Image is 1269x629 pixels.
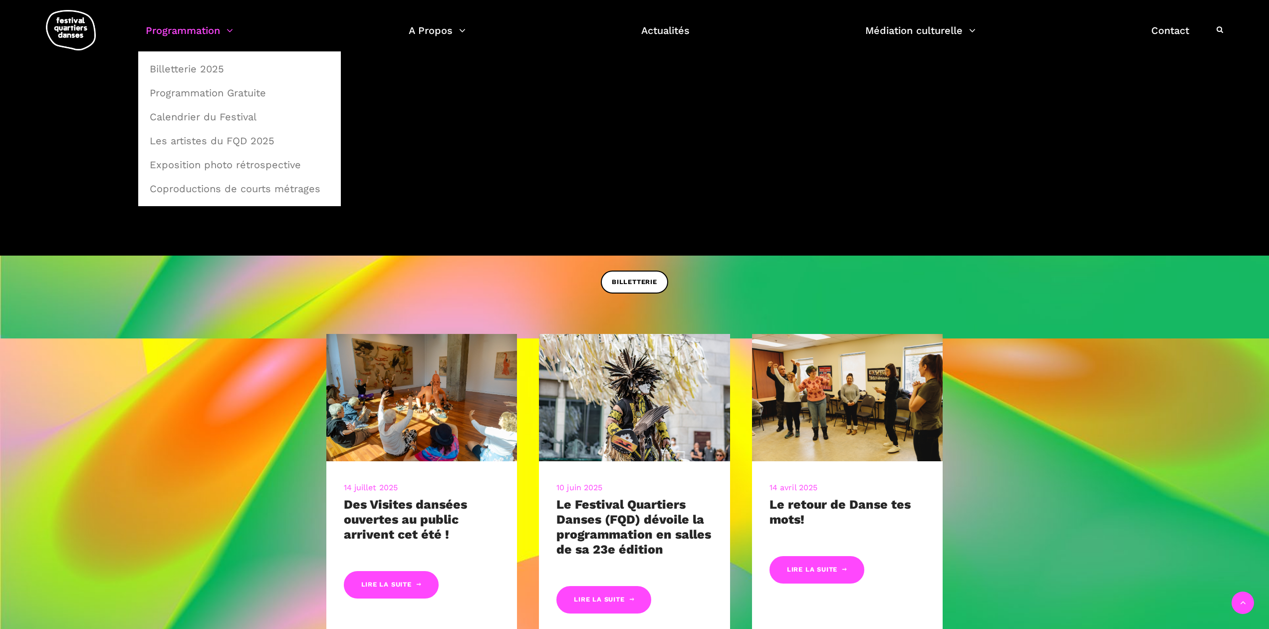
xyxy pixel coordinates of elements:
[144,105,335,128] a: Calendrier du Festival
[144,129,335,152] a: Les artistes du FQD 2025
[769,497,911,527] a: Le retour de Danse tes mots!
[539,334,730,461] img: R Barbara Diabo 11 crédit Romain Lorraine (30)
[556,497,711,557] a: Le Festival Quartiers Danses (FQD) dévoile la programmation en salles de sa 23e édition
[769,556,864,584] a: Lire la suite
[1151,22,1189,51] a: Contact
[146,22,233,51] a: Programmation
[601,271,668,293] a: BILLETTERIE
[144,153,335,176] a: Exposition photo rétrospective
[326,334,517,461] img: 20240905-9595
[769,483,817,492] a: 14 avril 2025
[865,22,976,51] a: Médiation culturelle
[612,277,657,288] span: BILLETTERIE
[344,497,467,542] a: Des Visites dansées ouvertes au public arrivent cet été !
[556,483,602,492] a: 10 juin 2025
[144,81,335,104] a: Programmation Gratuite
[556,586,651,614] a: Lire la suite
[344,483,398,492] a: 14 juillet 2025
[46,10,96,50] img: logo-fqd-med
[641,22,690,51] a: Actualités
[344,571,439,599] a: Lire la suite
[144,177,335,200] a: Coproductions de courts métrages
[409,22,466,51] a: A Propos
[752,334,943,461] img: CARI, 8 mars 2023-209
[144,57,335,80] a: Billetterie 2025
